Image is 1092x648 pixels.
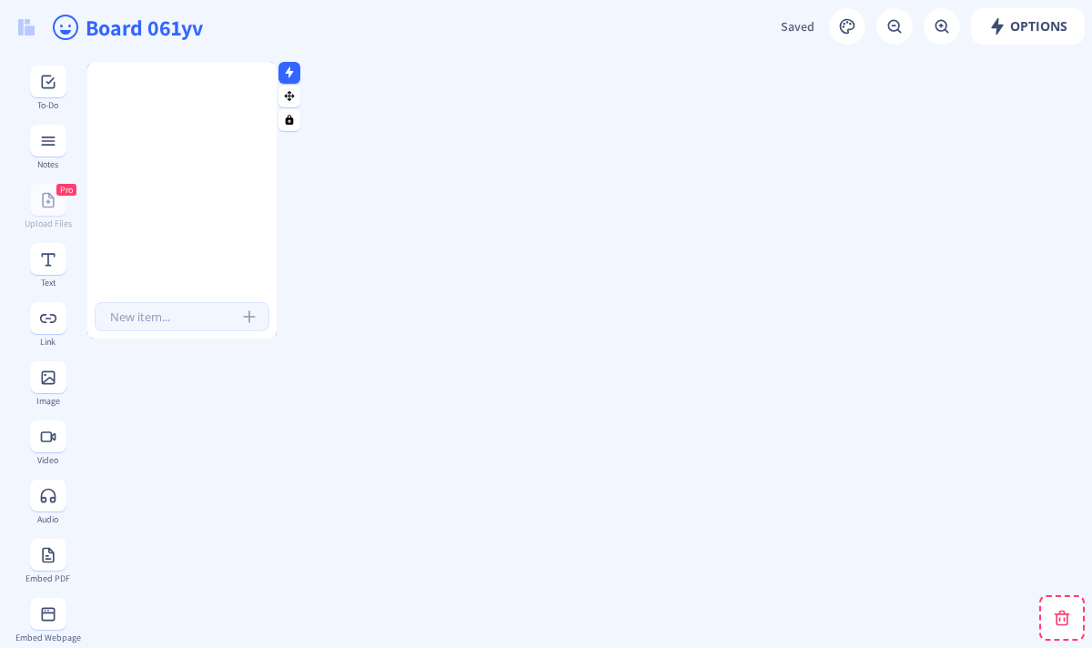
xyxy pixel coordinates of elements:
div: Link [15,337,81,347]
div: To-Do [15,100,81,110]
div: Text [15,278,81,288]
span: Options [988,19,1067,34]
div: Audio [15,514,81,524]
button: Options [971,8,1085,45]
div: Notes [15,159,81,169]
div: Embed Webpage [15,633,81,643]
span: Pro [60,184,73,196]
div: Video [15,455,81,465]
img: logo.svg [18,19,35,35]
input: New item... [95,302,269,331]
span: Saved [781,18,814,35]
ion-icon: happy outline [51,13,80,42]
div: Image [15,396,81,406]
div: Embed PDF [15,573,81,583]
